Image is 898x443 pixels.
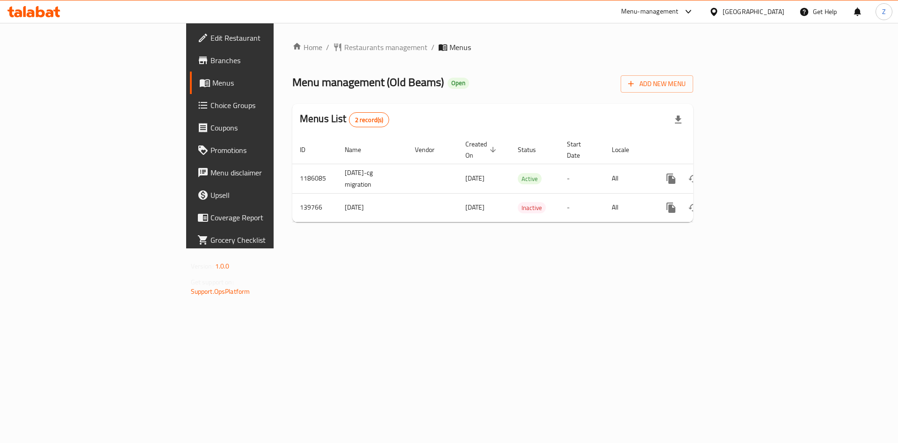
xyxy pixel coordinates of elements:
[190,49,336,72] a: Branches
[449,42,471,53] span: Menus
[190,184,336,206] a: Upsell
[300,112,389,127] h2: Menus List
[559,164,604,193] td: -
[190,206,336,229] a: Coverage Report
[210,212,329,223] span: Coverage Report
[191,276,234,288] span: Get support on:
[210,189,329,201] span: Upsell
[337,164,407,193] td: [DATE]-cg migration
[190,94,336,116] a: Choice Groups
[604,164,652,193] td: All
[667,109,689,131] div: Export file
[345,144,373,155] span: Name
[518,144,548,155] span: Status
[660,196,682,219] button: more
[210,32,329,44] span: Edit Restaurant
[518,174,542,184] span: Active
[210,234,329,246] span: Grocery Checklist
[559,193,604,222] td: -
[612,144,641,155] span: Locale
[660,167,682,190] button: more
[415,144,447,155] span: Vendor
[210,100,329,111] span: Choice Groups
[210,167,329,178] span: Menu disclaimer
[210,55,329,66] span: Branches
[431,42,435,53] li: /
[292,72,444,93] span: Menu management ( Old Beams )
[190,72,336,94] a: Menus
[682,196,705,219] button: Change Status
[682,167,705,190] button: Change Status
[628,78,686,90] span: Add New Menu
[292,136,757,222] table: enhanced table
[210,122,329,133] span: Coupons
[292,42,693,53] nav: breadcrumb
[190,161,336,184] a: Menu disclaimer
[210,145,329,156] span: Promotions
[465,138,499,161] span: Created On
[567,138,593,161] span: Start Date
[621,75,693,93] button: Add New Menu
[215,260,230,272] span: 1.0.0
[465,201,485,213] span: [DATE]
[723,7,784,17] div: [GEOGRAPHIC_DATA]
[448,78,469,89] div: Open
[191,285,250,298] a: Support.OpsPlatform
[333,42,427,53] a: Restaurants management
[882,7,886,17] span: Z
[191,260,214,272] span: Version:
[190,229,336,251] a: Grocery Checklist
[212,77,329,88] span: Menus
[448,79,469,87] span: Open
[190,139,336,161] a: Promotions
[337,193,407,222] td: [DATE]
[518,203,546,213] span: Inactive
[652,136,757,164] th: Actions
[621,6,679,17] div: Menu-management
[344,42,427,53] span: Restaurants management
[465,172,485,184] span: [DATE]
[190,116,336,139] a: Coupons
[190,27,336,49] a: Edit Restaurant
[604,193,652,222] td: All
[349,112,390,127] div: Total records count
[300,144,318,155] span: ID
[349,116,389,124] span: 2 record(s)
